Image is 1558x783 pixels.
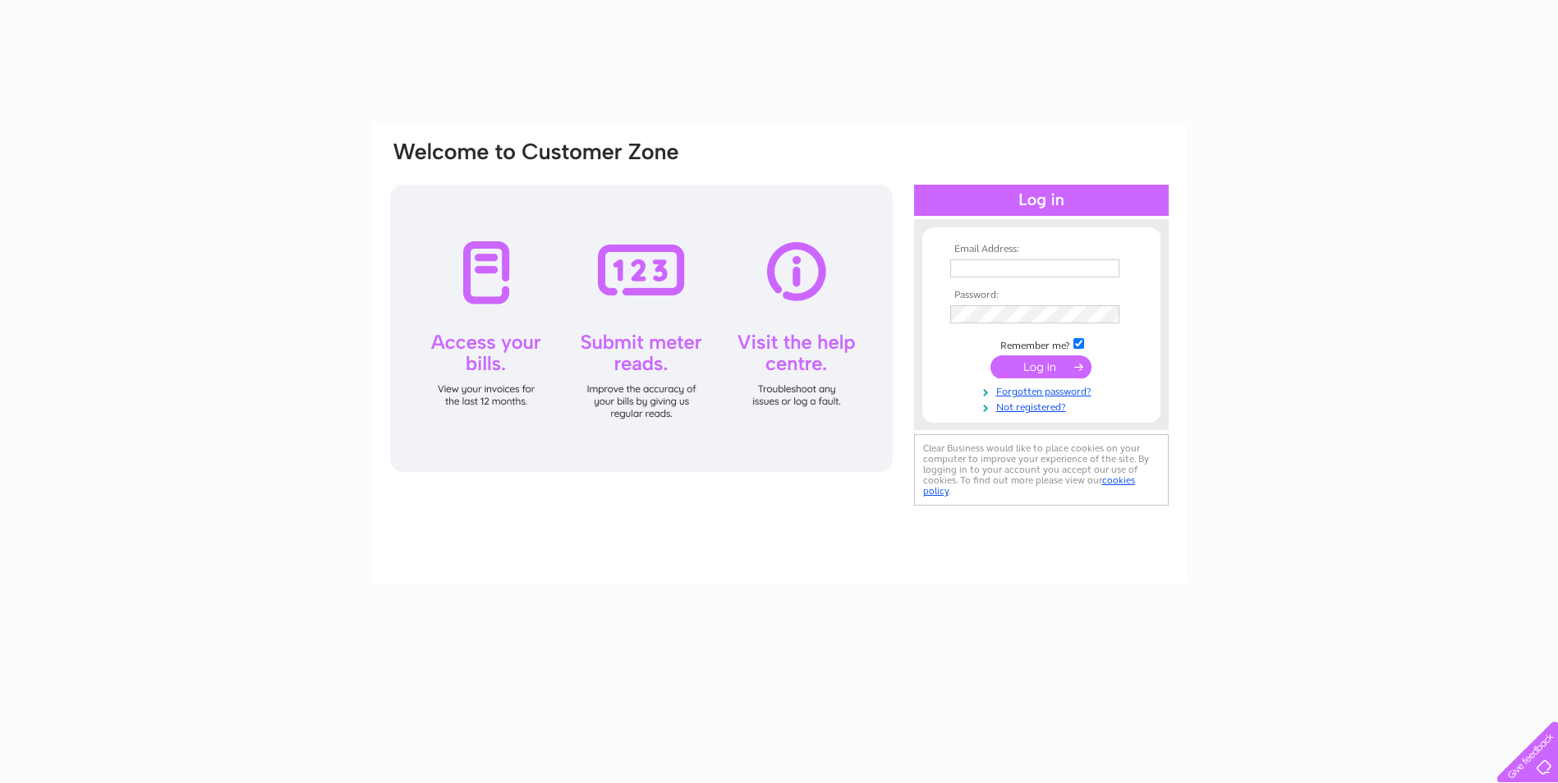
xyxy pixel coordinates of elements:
[990,355,1092,378] input: Submit
[923,474,1135,497] a: cookies policy
[950,398,1137,414] a: Not registered?
[946,290,1137,301] th: Password:
[946,244,1137,255] th: Email Address:
[914,434,1169,506] div: Clear Business would like to place cookies on your computer to improve your experience of the sit...
[946,336,1137,352] td: Remember me?
[950,382,1137,398] a: Forgotten password?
